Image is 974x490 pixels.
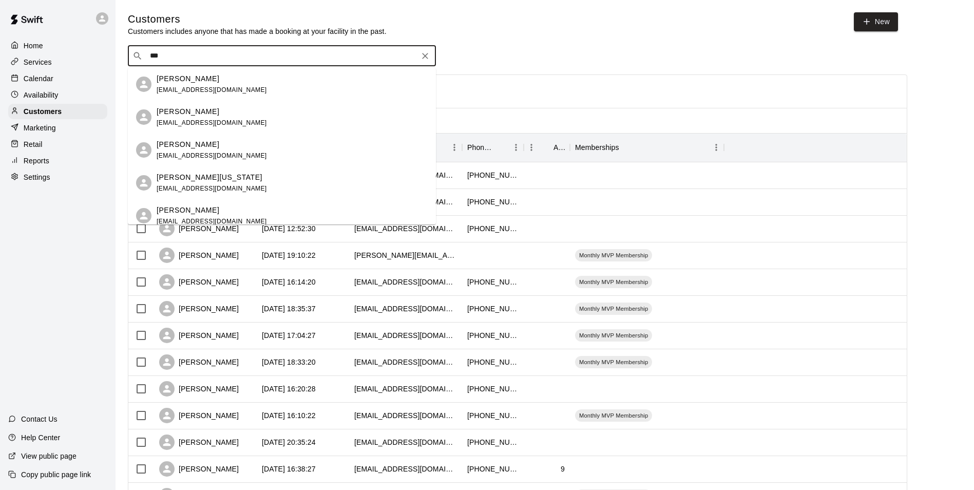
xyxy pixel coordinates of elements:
div: 2025-08-15 16:38:27 [262,464,316,474]
button: Sort [619,140,634,155]
span: [EMAIL_ADDRESS][DOMAIN_NAME] [157,185,267,192]
p: Help Center [21,432,60,443]
div: arnurse31@yahoo.com [354,330,457,341]
span: Monthly MVP Membership [575,411,652,420]
div: zoraida32012@gmail.com [354,304,457,314]
div: 2025-09-10 12:52:30 [262,223,316,234]
div: ashley.ewing@dmesc.org [354,250,457,260]
a: Retail [8,137,107,152]
a: Customers [8,104,107,119]
div: [PERSON_NAME] [159,461,239,477]
p: Home [24,41,43,51]
p: Contact Us [21,414,58,424]
div: +19036913048 [467,304,519,314]
button: Menu [447,140,462,155]
div: Age [553,133,565,162]
p: Copy public page link [21,469,91,480]
div: Monthly MVP Membership [575,276,652,288]
p: [PERSON_NAME] [157,73,219,84]
p: Settings [24,172,50,182]
div: [PERSON_NAME] [159,381,239,397]
div: Monthly MVP Membership [575,249,652,261]
div: Tessa Thompson [136,77,151,92]
div: +15018278355 [467,357,519,367]
p: Services [24,57,52,67]
div: Phone Number [467,133,494,162]
div: +19032939947 [467,464,519,474]
div: Jase Satterfield [136,208,151,223]
div: +17252326575 [467,384,519,394]
div: heather.cruz1985@gmail.com [354,223,457,234]
h5: Customers [128,12,387,26]
div: Kenny Satterfield [136,109,151,125]
div: Amber Satterfield [136,142,151,158]
button: Menu [524,140,539,155]
p: Availability [24,90,59,100]
div: Monthly MVP Membership [575,303,652,315]
div: +19033068360 [467,223,519,234]
p: [PERSON_NAME] [157,139,219,150]
a: Reports [8,153,107,168]
p: Customers includes anyone that has made a booking at your facility in the past. [128,26,387,36]
a: Services [8,54,107,70]
div: [PERSON_NAME] [159,435,239,450]
div: 2025-08-16 18:33:20 [262,357,316,367]
div: 2025-08-16 16:20:28 [262,384,316,394]
p: [PERSON_NAME] [157,106,219,117]
div: [PERSON_NAME] [159,221,239,236]
div: whitneymason805@gmail.com [354,464,457,474]
span: Monthly MVP Membership [575,251,652,259]
a: New [854,12,898,31]
span: [EMAIL_ADDRESS][DOMAIN_NAME] [157,218,267,225]
div: +19038249862 [467,330,519,341]
a: Availability [8,87,107,103]
div: [PERSON_NAME] [159,408,239,423]
div: Memberships [575,133,619,162]
p: Customers [24,106,62,117]
span: [EMAIL_ADDRESS][DOMAIN_NAME] [157,152,267,159]
a: Calendar [8,71,107,86]
button: Menu [709,140,724,155]
p: Calendar [24,73,53,84]
div: [PERSON_NAME] [159,354,239,370]
span: [EMAIL_ADDRESS][DOMAIN_NAME] [157,119,267,126]
div: Monthly MVP Membership [575,356,652,368]
div: 2025-09-08 19:10:22 [262,250,316,260]
div: brucetrzpis@gmail.com [354,384,457,394]
span: [EMAIL_ADDRESS][DOMAIN_NAME] [157,86,267,93]
span: Monthly MVP Membership [575,331,652,340]
span: Monthly MVP Membership [575,305,652,313]
div: [PERSON_NAME] [159,248,239,263]
div: [PERSON_NAME] [159,328,239,343]
div: Search customers by name or email [128,46,436,66]
div: Monthly MVP Membership [575,409,652,422]
p: [PERSON_NAME] [157,205,219,216]
div: [PERSON_NAME] [159,301,239,316]
a: Marketing [8,120,107,136]
div: 2025-08-23 18:35:37 [262,304,316,314]
div: +19038246484 [467,277,519,287]
p: Marketing [24,123,56,133]
a: Settings [8,169,107,185]
div: 9 [561,464,565,474]
div: +18705849519 [467,170,519,180]
p: Retail [24,139,43,149]
div: [PERSON_NAME] [159,274,239,290]
div: +19038240808 [467,437,519,447]
div: +12105923695 [467,410,519,421]
button: Menu [508,140,524,155]
div: Phone Number [462,133,524,162]
a: Home [8,38,107,53]
div: 2025-08-16 16:10:22 [262,410,316,421]
button: Sort [539,140,553,155]
div: 2025-08-15 20:35:24 [262,437,316,447]
div: torien031@yahoo.com [354,277,457,287]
